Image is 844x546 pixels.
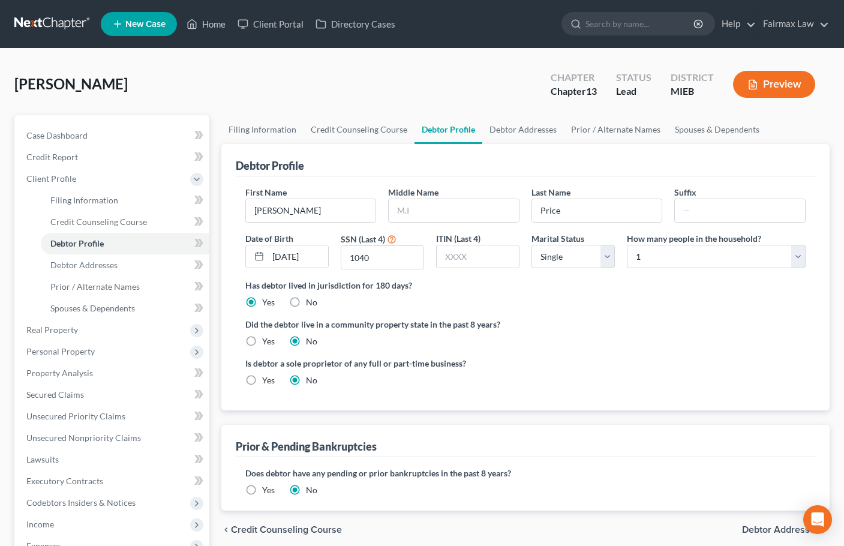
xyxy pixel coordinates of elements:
a: Lawsuits [17,449,209,470]
span: Lawsuits [26,454,59,464]
a: Credit Report [17,146,209,168]
span: Secured Claims [26,389,84,400]
input: -- [246,199,376,222]
span: Credit Counseling Course [50,217,147,227]
span: Income [26,519,54,529]
button: Debtor Addresses chevron_right [742,525,830,535]
i: chevron_left [221,525,231,535]
span: Real Property [26,325,78,335]
label: No [306,335,317,347]
a: Credit Counseling Course [41,211,209,233]
a: Debtor Addresses [41,254,209,276]
label: Did the debtor live in a community property state in the past 8 years? [245,318,806,331]
span: Personal Property [26,346,95,356]
div: Chapter [551,71,597,85]
span: Credit Report [26,152,78,162]
input: -- [532,199,662,222]
a: Debtor Profile [41,233,209,254]
span: Debtor Profile [50,238,104,248]
label: SSN (Last 4) [341,233,385,245]
label: Marital Status [531,232,584,245]
a: Help [716,13,756,35]
span: Debtor Addresses [742,525,820,535]
span: Executory Contracts [26,476,103,486]
span: Filing Information [50,195,118,205]
span: Client Profile [26,173,76,184]
label: Is debtor a sole proprietor of any full or part-time business? [245,357,519,370]
label: Date of Birth [245,232,293,245]
div: District [671,71,714,85]
button: Preview [733,71,815,98]
div: MIEB [671,85,714,98]
label: ITIN (Last 4) [436,232,480,245]
a: Client Portal [232,13,310,35]
input: -- [675,199,805,222]
span: Unsecured Nonpriority Claims [26,433,141,443]
input: Search by name... [585,13,695,35]
label: Does debtor have any pending or prior bankruptcies in the past 8 years? [245,467,806,479]
span: Credit Counseling Course [231,525,342,535]
label: No [306,374,317,386]
a: Debtor Addresses [482,115,564,144]
a: Case Dashboard [17,125,209,146]
a: Unsecured Nonpriority Claims [17,427,209,449]
button: chevron_left Credit Counseling Course [221,525,342,535]
div: Status [616,71,651,85]
span: 13 [586,85,597,97]
a: Property Analysis [17,362,209,384]
label: Suffix [674,186,696,199]
a: Home [181,13,232,35]
a: Debtor Profile [415,115,482,144]
a: Credit Counseling Course [304,115,415,144]
a: Executory Contracts [17,470,209,492]
label: Yes [262,484,275,496]
a: Filing Information [41,190,209,211]
label: No [306,296,317,308]
label: Middle Name [388,186,438,199]
div: Prior & Pending Bankruptcies [236,439,377,454]
span: Prior / Alternate Names [50,281,140,292]
label: Last Name [531,186,570,199]
span: Case Dashboard [26,130,88,140]
label: Yes [262,374,275,386]
a: Spouses & Dependents [668,115,767,144]
label: How many people in the household? [627,232,761,245]
a: Prior / Alternate Names [41,276,209,298]
a: Fairmax Law [757,13,829,35]
a: Prior / Alternate Names [564,115,668,144]
label: Yes [262,296,275,308]
span: New Case [125,20,166,29]
div: Lead [616,85,651,98]
input: XXXX [341,246,423,269]
input: XXXX [437,245,519,268]
input: MM/DD/YYYY [268,245,328,268]
span: Property Analysis [26,368,93,378]
span: Debtor Addresses [50,260,118,270]
a: Filing Information [221,115,304,144]
label: Yes [262,335,275,347]
span: Spouses & Dependents [50,303,135,313]
div: Open Intercom Messenger [803,505,832,534]
span: Codebtors Insiders & Notices [26,497,136,508]
a: Directory Cases [310,13,401,35]
label: Has debtor lived in jurisdiction for 180 days? [245,279,806,292]
a: Unsecured Priority Claims [17,406,209,427]
div: Debtor Profile [236,158,304,173]
a: Spouses & Dependents [41,298,209,319]
label: First Name [245,186,287,199]
input: M.I [389,199,519,222]
label: No [306,484,317,496]
a: Secured Claims [17,384,209,406]
span: Unsecured Priority Claims [26,411,125,421]
span: [PERSON_NAME] [14,75,128,92]
div: Chapter [551,85,597,98]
